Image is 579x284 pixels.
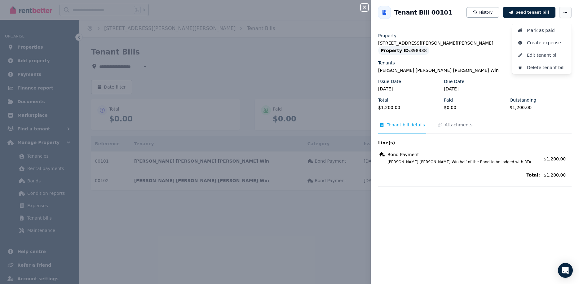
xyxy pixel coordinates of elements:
[381,47,409,54] span: Property ID
[378,60,395,66] label: Tenants
[378,40,572,46] legend: [STREET_ADDRESS][PERSON_NAME][PERSON_NAME]
[512,61,572,74] button: Delete tenant bill
[378,97,388,103] label: Total
[510,97,536,103] label: Outstanding
[558,263,573,278] div: Open Intercom Messenger
[512,49,572,61] button: Edit tenant bill
[378,172,540,178] span: Total:
[444,78,464,85] label: Due Date
[378,67,572,73] legend: [PERSON_NAME] [PERSON_NAME] [PERSON_NAME] Win
[544,172,572,178] span: $1,200.00
[527,64,567,71] span: Delete tenant bill
[378,122,572,133] nav: Tabs
[380,159,540,164] span: [PERSON_NAME] [PERSON_NAME] Win half of the Bond to be lodged with RTA
[378,78,401,85] label: Issue Date
[510,104,572,111] legend: $1,200.00
[527,51,567,59] span: Edit tenant bill
[378,86,440,92] legend: [DATE]
[444,86,506,92] legend: [DATE]
[544,156,566,161] span: $1,200.00
[387,151,419,158] span: Bond Payment
[394,8,452,17] h2: Tenant Bill 00101
[466,7,499,18] button: History
[512,37,572,49] button: Create expense
[445,122,472,128] span: Attachments
[387,122,425,128] span: Tenant bill details
[378,33,396,39] label: Property
[527,39,567,46] span: Create expense
[527,27,567,34] span: Mark as paid
[444,97,453,103] label: Paid
[378,140,540,146] span: Line(s)
[378,46,429,55] div: : 398338
[503,7,555,18] button: Send tenant bill
[444,104,506,111] legend: $0.00
[512,24,572,37] button: Mark as paid
[378,104,440,111] legend: $1,200.00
